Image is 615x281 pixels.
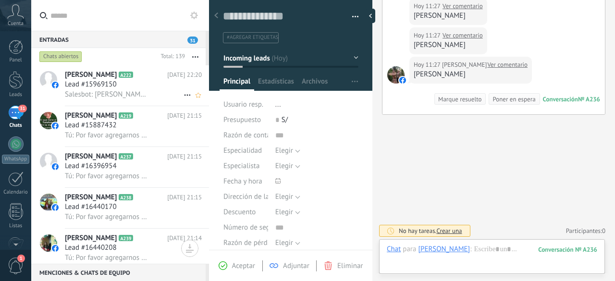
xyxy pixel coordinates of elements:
div: Chats [2,122,30,129]
span: Eliminar [337,261,363,270]
div: Entradas [31,31,206,48]
img: icon [52,245,59,252]
span: Archivos [302,77,328,91]
span: Elegir [275,161,293,171]
div: Especialista [223,159,268,174]
span: Estadísticas [258,77,294,91]
div: Hoy 11:27 [414,31,442,40]
img: icon [52,204,59,211]
span: 0 [602,227,605,235]
div: Hoy 11:27 [414,60,442,70]
span: [PERSON_NAME] [65,111,117,121]
a: Ver comentario [487,60,528,70]
span: Lead #16396954 [65,161,117,171]
span: Elizabeth Barzola [387,66,405,84]
span: 1 [17,255,25,262]
span: Especialista [223,162,259,170]
span: A239 [119,235,133,241]
span: Razón de pérdida [223,239,277,246]
div: Número de seguro [223,220,268,235]
img: icon [52,163,59,170]
span: ... [275,100,281,109]
a: avataricon[PERSON_NAME]A237[DATE] 21:15Lead #16396954Tú: Por favor agregarnos al whatsapp [PHONE_... [31,147,209,187]
div: Calendario [2,189,30,195]
span: Tú: Por favor agregarnos al whatsapp [PHONE_NUMBER] para darle una promocion de estudios [65,253,149,262]
span: Especialidad [223,147,262,154]
div: Conversación [543,95,578,103]
span: Tú: Por favor agregarnos al whatsapp [PHONE_NUMBER] para darle una promocion de estudios [65,212,149,221]
span: Salesbot: [PERSON_NAME], ¿quieres recibir novedades y promociones de la Escuela Cetim? Déjanos tu... [65,90,149,99]
div: Ocultar [366,9,375,23]
span: Lead #15887432 [65,121,117,130]
span: Elegir [275,238,293,247]
span: Número de seguro [223,224,280,231]
div: [PERSON_NAME] [414,11,483,21]
div: Razón de contacto [223,128,268,143]
span: Tú: Por favor agregarnos al whatsapp [PHONE_NUMBER] para darle una promocion de estudios [65,171,149,181]
div: Listas [2,223,30,229]
div: Descuento [223,205,268,220]
span: A222 [119,72,133,78]
span: Elegir [275,208,293,217]
span: Crear una [436,227,462,235]
div: Dirección de la clínica [223,189,268,205]
span: [DATE] 21:15 [167,111,202,121]
span: Tú: Por favor agregarnos al whatsapp [PHONE_NUMBER] para darle una promocion de estudios [65,131,149,140]
div: No hay tareas. [399,227,462,235]
div: Leads [2,92,30,98]
span: para [403,244,416,254]
div: Fecha y hora [223,174,268,189]
span: [PERSON_NAME] [65,70,117,80]
span: Elegir [275,192,293,201]
a: Ver comentario [443,31,483,40]
img: icon [52,82,59,88]
span: Lead #16440208 [65,243,117,253]
div: Chats abiertos [39,51,82,62]
div: Especialidad [223,143,268,159]
a: Participantes:0 [566,227,605,235]
span: [DATE] 22:20 [167,70,202,80]
div: Presupuesto [223,112,268,128]
button: Elegir [275,205,300,220]
span: A237 [119,153,133,159]
span: Elegir [275,146,293,155]
span: Descuento [223,208,256,216]
div: № A236 [578,95,600,103]
span: : [470,244,471,254]
a: Ver comentario [443,1,483,11]
span: #agregar etiquetas [227,34,278,41]
div: Poner en espera [492,95,535,104]
span: Lead #16440170 [65,202,117,212]
div: Total: 139 [157,52,185,61]
div: WhatsApp [2,155,29,164]
span: A219 [119,112,133,119]
a: avataricon[PERSON_NAME]A239[DATE] 21:14Lead #16440208Tú: Por favor agregarnos al whatsapp [PHONE_... [31,229,209,269]
div: Panel [2,57,30,63]
div: [PERSON_NAME] [414,40,483,50]
span: Razón de contacto [223,132,280,139]
span: Fecha y hora [223,178,262,185]
span: S/ [282,115,288,124]
span: [DATE] 21:15 [167,152,202,161]
span: Usuario resp. [223,100,263,109]
a: avataricon[PERSON_NAME]A219[DATE] 21:15Lead #15887432Tú: Por favor agregarnos al whatsapp [PHONE_... [31,106,209,147]
button: Elegir [275,159,300,174]
button: Elegir [275,143,300,159]
img: icon [52,122,59,129]
div: Menciones & Chats de equipo [31,264,206,281]
span: Lead #15969150 [65,80,117,89]
button: Elegir [275,189,300,205]
button: Elegir [275,235,300,251]
span: A238 [119,194,133,200]
div: Elizabeth Barzola [418,244,470,253]
div: Usuario resp. [223,97,268,112]
span: Aceptar [232,261,255,270]
div: Razón de pérdida [223,235,268,251]
div: 236 [538,245,597,254]
div: Marque resuelto [438,95,481,104]
span: Dirección de la clínica [223,193,291,200]
span: Cuenta [8,21,24,27]
img: facebook-sm.svg [399,77,406,84]
span: [PERSON_NAME] [65,152,117,161]
span: [PERSON_NAME] [65,233,117,243]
